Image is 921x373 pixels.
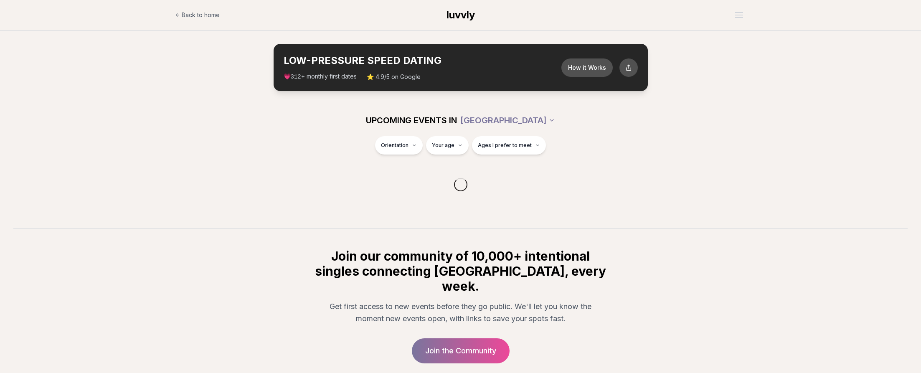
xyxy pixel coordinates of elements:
[375,136,423,155] button: Orientation
[447,8,475,22] a: luvvly
[460,111,555,129] button: [GEOGRAPHIC_DATA]
[367,73,421,81] span: ⭐ 4.9/5 on Google
[381,142,408,149] span: Orientation
[284,54,561,67] h2: LOW-PRESSURE SPEED DATING
[731,9,746,21] button: Open menu
[447,9,475,21] span: luvvly
[182,11,220,19] span: Back to home
[314,249,608,294] h2: Join our community of 10,000+ intentional singles connecting [GEOGRAPHIC_DATA], every week.
[432,142,454,149] span: Your age
[320,300,601,325] p: Get first access to new events before they go public. We'll let you know the moment new events op...
[291,74,301,80] span: 312
[412,338,510,363] a: Join the Community
[284,72,357,81] span: 💗 + monthly first dates
[366,114,457,126] span: UPCOMING EVENTS IN
[561,58,613,77] button: How it Works
[426,136,469,155] button: Your age
[175,7,220,23] a: Back to home
[472,136,546,155] button: Ages I prefer to meet
[478,142,532,149] span: Ages I prefer to meet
